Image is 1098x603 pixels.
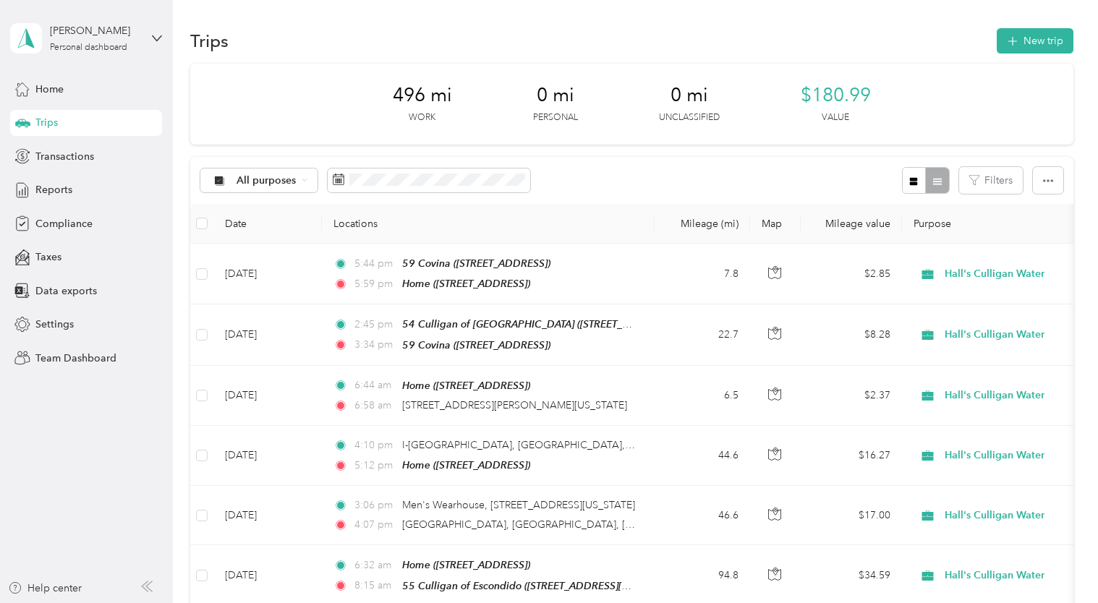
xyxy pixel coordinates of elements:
[213,486,322,545] td: [DATE]
[213,204,322,244] th: Date
[213,304,322,365] td: [DATE]
[213,366,322,426] td: [DATE]
[959,167,1023,194] button: Filters
[354,337,396,353] span: 3:34 pm
[237,176,297,186] span: All purposes
[402,439,732,451] span: I-[GEOGRAPHIC_DATA], [GEOGRAPHIC_DATA], [GEOGRAPHIC_DATA]
[801,204,902,244] th: Mileage value
[213,244,322,304] td: [DATE]
[655,426,750,486] td: 44.6
[402,580,703,592] span: 55 Culligan of Escondido ([STREET_ADDRESS][PERSON_NAME])
[402,318,674,330] span: 54 Culligan of [GEOGRAPHIC_DATA] ([STREET_ADDRESS])
[655,366,750,426] td: 6.5
[402,559,530,570] span: Home ([STREET_ADDRESS])
[655,244,750,304] td: 7.8
[354,557,396,573] span: 6:32 am
[801,244,902,304] td: $2.85
[945,327,1077,343] span: Hall's Culligan Water
[945,448,1077,463] span: Hall's Culligan Water
[354,497,396,513] span: 3:06 pm
[750,204,801,244] th: Map
[402,459,530,471] span: Home ([STREET_ADDRESS])
[402,278,530,289] span: Home ([STREET_ADDRESS])
[671,84,708,107] span: 0 mi
[945,508,1077,523] span: Hall's Culligan Water
[402,499,635,511] span: Men's Wearhouse, [STREET_ADDRESS][US_STATE]
[801,84,871,107] span: $180.99
[945,266,1077,282] span: Hall's Culligan Water
[35,82,64,97] span: Home
[50,43,127,52] div: Personal dashboard
[409,111,435,124] p: Work
[655,204,750,244] th: Mileage (mi)
[822,111,849,124] p: Value
[322,204,655,244] th: Locations
[402,339,550,351] span: 59 Covina ([STREET_ADDRESS])
[801,304,902,365] td: $8.28
[655,304,750,365] td: 22.7
[354,437,396,453] span: 4:10 pm
[354,458,396,474] span: 5:12 pm
[354,377,396,393] span: 6:44 am
[533,111,578,124] p: Personal
[35,351,116,366] span: Team Dashboard
[213,426,322,486] td: [DATE]
[402,399,627,411] span: [STREET_ADDRESS][PERSON_NAME][US_STATE]
[8,581,82,596] button: Help center
[801,486,902,545] td: $17.00
[997,28,1073,54] button: New trip
[35,249,61,265] span: Taxes
[35,149,94,164] span: Transactions
[354,517,396,533] span: 4:07 pm
[354,276,396,292] span: 5:59 pm
[537,84,574,107] span: 0 mi
[945,388,1077,403] span: Hall's Culligan Water
[659,111,720,124] p: Unclassified
[354,256,396,272] span: 5:44 pm
[35,182,72,197] span: Reports
[35,283,97,299] span: Data exports
[393,84,452,107] span: 496 mi
[945,568,1077,583] span: Hall's Culligan Water
[801,366,902,426] td: $2.37
[35,115,58,130] span: Trips
[354,398,396,414] span: 6:58 am
[801,426,902,486] td: $16.27
[402,257,550,269] span: 59 Covina ([STREET_ADDRESS])
[35,216,93,231] span: Compliance
[190,33,229,48] h1: Trips
[35,317,74,332] span: Settings
[402,380,530,391] span: Home ([STREET_ADDRESS])
[402,518,889,531] span: [GEOGRAPHIC_DATA], [GEOGRAPHIC_DATA], [GEOGRAPHIC_DATA][US_STATE], [GEOGRAPHIC_DATA]
[354,317,396,333] span: 2:45 pm
[354,578,396,594] span: 8:15 am
[50,23,140,38] div: [PERSON_NAME]
[1017,522,1098,603] iframe: Everlance-gr Chat Button Frame
[655,486,750,545] td: 46.6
